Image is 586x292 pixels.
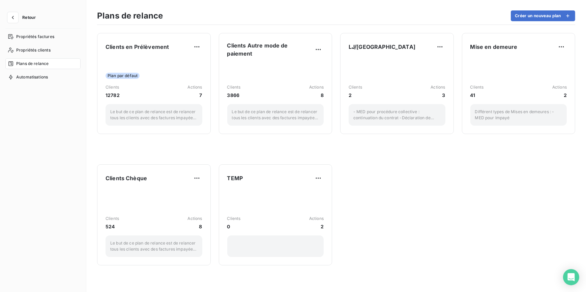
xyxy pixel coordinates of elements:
[227,84,241,90] span: Clients
[552,92,567,99] span: 2
[106,174,147,182] span: Clients Chèque
[227,223,241,230] span: 0
[349,92,362,99] span: 2
[431,92,445,99] span: 3
[227,216,241,222] span: Clients
[16,34,54,40] span: Propriétés factures
[187,216,202,222] span: Actions
[309,223,324,230] span: 2
[563,269,579,285] div: Open Intercom Messenger
[5,58,81,69] a: Plans de relance
[431,84,445,90] span: Actions
[106,84,120,90] span: Clients
[22,15,36,20] span: Retour
[232,109,319,121] p: Le but de ce plan de relance est de relancer tous les clients avec des factures impayées dont leu...
[511,10,575,21] button: Créer un nouveau plan
[309,216,324,222] span: Actions
[187,92,202,99] span: 7
[475,109,562,121] p: Différent types de Mises en demeures : -MED pour Impayé
[16,61,49,67] span: Plans de relance
[552,84,567,90] span: Actions
[309,92,324,99] span: 8
[97,10,163,22] h3: Plans de relance
[16,74,48,80] span: Automatisations
[110,240,198,252] p: Le but de ce plan de relance est de relancer tous les clients avec des factures impayées dont leu...
[106,73,140,79] span: Plan par défaut
[470,43,518,51] span: Mise en demeure
[5,12,41,23] button: Retour
[470,92,484,99] span: 41
[309,84,324,90] span: Actions
[349,43,415,51] span: LJ/[GEOGRAPHIC_DATA]
[227,174,243,182] span: TEMP
[349,84,362,90] span: Clients
[353,109,441,121] p: - MED pour procédure collective : continuation du contrat -Déclaration de créances
[227,92,241,99] span: 3866
[187,223,202,230] span: 8
[106,216,119,222] span: Clients
[16,47,51,53] span: Propriétés clients
[187,84,202,90] span: Actions
[106,43,169,51] span: Clients en Prélèvement
[106,92,120,99] span: 12782
[5,45,81,56] a: Propriétés clients
[106,223,119,230] span: 524
[5,31,81,42] a: Propriétés factures
[110,109,198,121] p: Le but de ce plan de relance est de relancer tous les clients avec des factures impayées dont leu...
[5,72,81,83] a: Automatisations
[227,41,313,58] span: Clients Autre mode de paiement
[470,84,484,90] span: Clients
